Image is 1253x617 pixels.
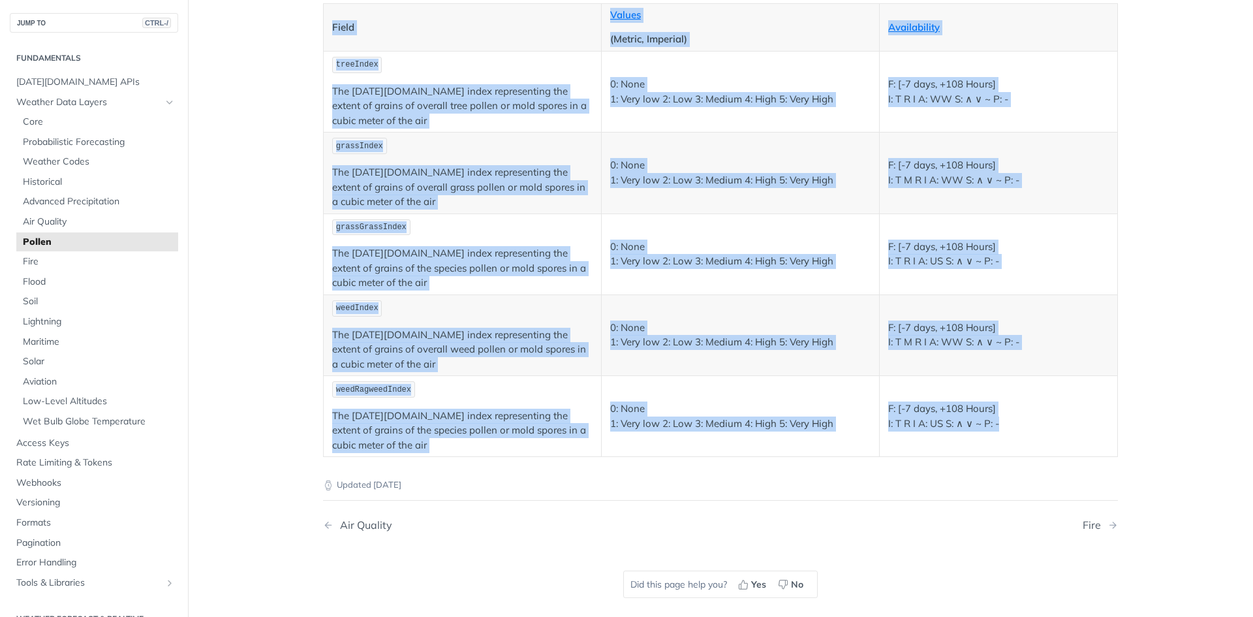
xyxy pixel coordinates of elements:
[23,136,175,149] span: Probabilistic Forecasting
[10,93,178,112] a: Weather Data LayersHide subpages for Weather Data Layers
[23,375,175,388] span: Aviation
[164,578,175,588] button: Show subpages for Tools & Libraries
[16,412,178,432] a: Wet Bulb Globe Temperature
[23,195,175,208] span: Advanced Precipitation
[336,304,379,313] span: weedIndex
[10,453,178,473] a: Rate Limiting & Tokens
[610,158,871,187] p: 0: None 1: Very low 2: Low 3: Medium 4: High 5: Very High
[623,571,818,598] div: Did this page help you?
[23,355,175,368] span: Solar
[23,336,175,349] span: Maritime
[16,332,178,352] a: Maritime
[16,372,178,392] a: Aviation
[336,142,383,151] span: grassIndex
[16,456,175,469] span: Rate Limiting & Tokens
[336,60,379,69] span: treeIndex
[23,415,175,428] span: Wet Bulb Globe Temperature
[16,577,161,590] span: Tools & Libraries
[142,18,171,28] span: CTRL-/
[16,152,178,172] a: Weather Codes
[336,223,407,232] span: grassGrassIndex
[10,434,178,453] a: Access Keys
[333,519,392,531] div: Air Quality
[734,575,773,594] button: Yes
[16,496,175,509] span: Versioning
[773,575,811,594] button: No
[332,328,593,372] p: The [DATE][DOMAIN_NAME] index representing the extent of grains of overall weed pollen or mold sp...
[888,240,1109,269] p: F: [-7 days, +108 Hours] I: T R I A: US S: ∧ ∨ ~ P: -
[23,276,175,289] span: Flood
[16,437,175,450] span: Access Keys
[323,479,1118,492] p: Updated [DATE]
[16,76,175,89] span: [DATE][DOMAIN_NAME] APIs
[888,21,940,33] a: Availability
[16,133,178,152] a: Probabilistic Forecasting
[23,236,175,249] span: Pollen
[751,578,766,592] span: Yes
[10,573,178,593] a: Tools & LibrariesShow subpages for Tools & Libraries
[16,252,178,272] a: Fire
[16,312,178,332] a: Lightning
[10,72,178,92] a: [DATE][DOMAIN_NAME] APIs
[10,533,178,553] a: Pagination
[16,172,178,192] a: Historical
[888,158,1109,187] p: F: [-7 days, +108 Hours] I: T M R I A: WW S: ∧ ∨ ~ P: -
[23,215,175,229] span: Air Quality
[610,77,871,106] p: 0: None 1: Very low 2: Low 3: Medium 4: High 5: Very High
[332,409,593,453] p: The [DATE][DOMAIN_NAME] index representing the extent of grains of the species pollen or mold spo...
[10,13,178,33] button: JUMP TOCTRL-/
[888,402,1109,431] p: F: [-7 days, +108 Hours] I: T R I A: US S: ∧ ∨ ~ P: -
[16,392,178,411] a: Low-Level Altitudes
[332,246,593,291] p: The [DATE][DOMAIN_NAME] index representing the extent of grains of the species pollen or mold spo...
[23,176,175,189] span: Historical
[336,385,411,394] span: weedRagweedIndex
[164,97,175,108] button: Hide subpages for Weather Data Layers
[610,402,871,431] p: 0: None 1: Very low 2: Low 3: Medium 4: High 5: Very High
[23,315,175,328] span: Lightning
[332,165,593,210] p: The [DATE][DOMAIN_NAME] index representing the extent of grains of overall grass pollen or mold s...
[16,212,178,232] a: Air Quality
[1083,519,1118,531] a: Next Page: Fire
[16,96,161,109] span: Weather Data Layers
[323,519,664,531] a: Previous Page: Air Quality
[332,20,593,35] p: Field
[610,32,871,47] p: (Metric, Imperial)
[10,473,178,493] a: Webhooks
[16,292,178,311] a: Soil
[610,240,871,269] p: 0: None 1: Very low 2: Low 3: Medium 4: High 5: Very High
[888,77,1109,106] p: F: [-7 days, +108 Hours] I: T R I A: WW S: ∧ ∨ ~ P: -
[10,493,178,513] a: Versioning
[16,272,178,292] a: Flood
[1083,519,1107,531] div: Fire
[10,553,178,573] a: Error Handling
[23,155,175,168] span: Weather Codes
[610,8,641,21] a: Values
[16,352,178,372] a: Solar
[332,84,593,129] p: The [DATE][DOMAIN_NAME] index representing the extent of grains of overall tree pollen or mold sp...
[16,516,175,530] span: Formats
[16,192,178,212] a: Advanced Precipitation
[16,537,175,550] span: Pagination
[610,321,871,350] p: 0: None 1: Very low 2: Low 3: Medium 4: High 5: Very High
[16,556,175,569] span: Error Handling
[23,255,175,268] span: Fire
[16,112,178,132] a: Core
[23,395,175,408] span: Low-Level Altitudes
[10,52,178,64] h2: Fundamentals
[23,295,175,308] span: Soil
[16,232,178,252] a: Pollen
[10,513,178,533] a: Formats
[323,506,1118,545] nav: Pagination Controls
[16,477,175,490] span: Webhooks
[23,116,175,129] span: Core
[791,578,803,592] span: No
[888,321,1109,350] p: F: [-7 days, +108 Hours] I: T M R I A: WW S: ∧ ∨ ~ P: -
